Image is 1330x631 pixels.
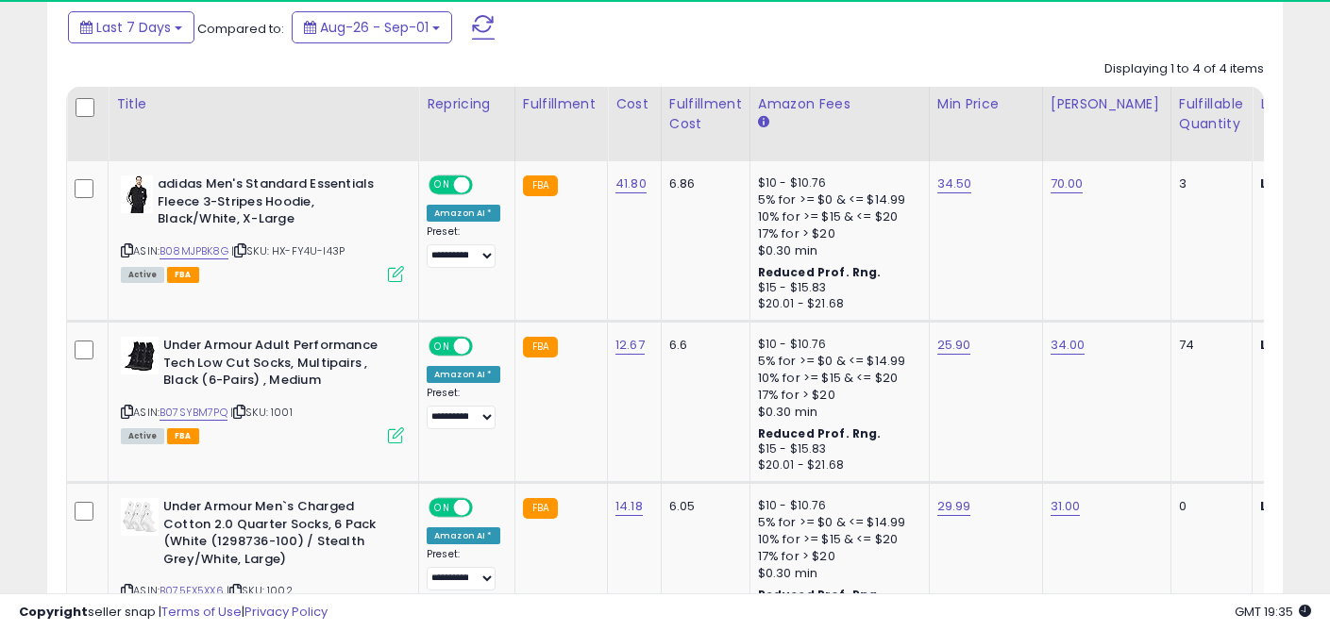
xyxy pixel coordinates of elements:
[615,336,645,355] a: 12.67
[758,457,915,473] div: $20.01 - $21.68
[470,339,500,355] span: OFF
[197,20,284,38] span: Compared to:
[121,337,404,441] div: ASIN:
[231,243,345,258] span: | SKU: HX-FY4U-I43P
[1179,94,1244,134] div: Fulfillable Quantity
[121,337,159,374] img: 41-qAeZEaHL._SL40_.jpg
[758,387,915,404] div: 17% for > $20
[1235,603,1311,621] span: 2025-09-9 19:35 GMT
[1051,497,1081,516] a: 31.00
[615,497,643,516] a: 14.18
[167,428,199,444] span: FBA
[121,175,153,213] img: 31lt1aTehVL._SL40_.jpg
[427,548,500,590] div: Preset:
[758,114,769,131] small: Amazon Fees.
[669,94,742,134] div: Fulfillment Cost
[937,336,971,355] a: 25.90
[1104,60,1264,78] div: Displaying 1 to 4 of 4 items
[758,353,915,370] div: 5% for >= $0 & <= $14.99
[121,267,164,283] span: All listings currently available for purchase on Amazon
[320,18,429,37] span: Aug-26 - Sep-01
[121,175,404,280] div: ASIN:
[758,370,915,387] div: 10% for >= $15 & <= $20
[758,225,915,242] div: 17% for > $20
[758,296,915,312] div: $20.01 - $21.68
[615,174,647,193] a: 41.80
[116,94,411,114] div: Title
[1179,337,1237,354] div: 74
[160,405,227,421] a: B07SYBM7PQ
[427,225,500,268] div: Preset:
[427,205,500,222] div: Amazon AI *
[167,267,199,283] span: FBA
[1051,174,1084,193] a: 70.00
[758,191,915,208] div: 5% for >= $0 & <= $14.99
[523,175,558,196] small: FBA
[669,337,735,354] div: 6.6
[470,500,500,516] span: OFF
[121,428,164,444] span: All listings currently available for purchase on Amazon
[470,177,500,193] span: OFF
[758,548,915,565] div: 17% for > $20
[669,498,735,515] div: 6.05
[427,366,500,383] div: Amazon AI *
[163,337,393,394] b: Under Armour Adult Performance Tech Low Cut Socks, Multipairs , Black (6-Pairs) , Medium
[68,11,194,43] button: Last 7 Days
[758,565,915,582] div: $0.30 min
[937,174,972,193] a: 34.50
[19,603,88,621] strong: Copyright
[758,514,915,531] div: 5% for >= $0 & <= $14.99
[615,94,653,114] div: Cost
[292,11,452,43] button: Aug-26 - Sep-01
[758,498,915,514] div: $10 - $10.76
[669,175,735,192] div: 6.86
[19,604,328,622] div: seller snap | |
[121,498,159,536] img: 41KAgfjkYdL._SL40_.jpg
[163,498,393,573] b: Under Armour Men`s Charged Cotton 2.0 Quarter Socks, 6 Pack (White (1298736-100) / Stealth Grey/W...
[1051,336,1086,355] a: 34.00
[230,405,293,420] span: | SKU: 1001
[758,425,882,441] b: Reduced Prof. Rng.
[158,175,387,233] b: adidas Men's Standard Essentials Fleece 3-Stripes Hoodie, Black/White, X-Large
[244,603,328,621] a: Privacy Policy
[523,94,599,114] div: Fulfillment
[427,527,500,544] div: Amazon AI *
[427,94,507,114] div: Repricing
[758,264,882,280] b: Reduced Prof. Rng.
[160,243,228,259] a: B08MJPBK8G
[96,18,171,37] span: Last 7 Days
[758,280,915,296] div: $15 - $15.83
[523,498,558,519] small: FBA
[430,177,454,193] span: ON
[430,339,454,355] span: ON
[758,531,915,548] div: 10% for >= $15 & <= $20
[937,94,1035,114] div: Min Price
[758,208,915,225] div: 10% for >= $15 & <= $20
[937,497,971,516] a: 29.99
[430,500,454,516] span: ON
[1051,94,1163,114] div: [PERSON_NAME]
[758,337,915,353] div: $10 - $10.76
[161,603,242,621] a: Terms of Use
[1179,175,1237,192] div: 3
[427,387,500,429] div: Preset:
[758,441,915,457] div: $15 - $15.83
[758,94,921,114] div: Amazon Fees
[523,337,558,357] small: FBA
[758,404,915,421] div: $0.30 min
[1179,498,1237,515] div: 0
[758,242,915,259] div: $0.30 min
[758,175,915,191] div: $10 - $10.76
